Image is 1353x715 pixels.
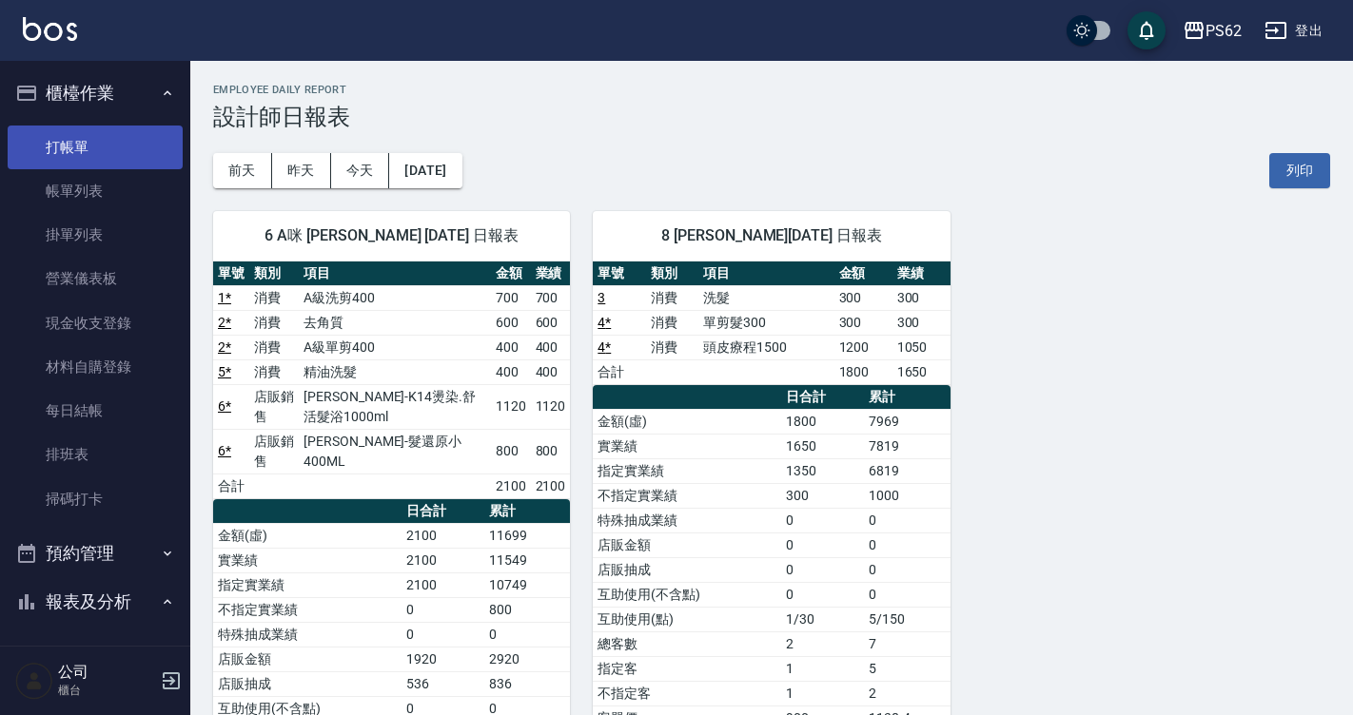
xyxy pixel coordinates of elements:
[593,434,781,458] td: 實業績
[491,261,531,286] th: 金額
[249,310,299,335] td: 消費
[834,261,892,286] th: 金額
[781,409,864,434] td: 1800
[864,385,950,410] th: 累計
[484,523,570,548] td: 11699
[864,532,950,557] td: 0
[781,483,864,508] td: 300
[864,557,950,582] td: 0
[491,473,531,498] td: 2100
[249,359,299,384] td: 消費
[593,508,781,532] td: 特殊抽成業績
[646,335,698,359] td: 消費
[58,682,155,699] p: 櫃台
[213,261,249,286] th: 單號
[531,310,571,335] td: 600
[593,631,781,656] td: 總客數
[8,169,183,213] a: 帳單列表
[491,429,531,473] td: 800
[593,582,781,607] td: 互助使用(不含點)
[213,523,402,548] td: 金額(虛)
[531,473,571,498] td: 2100
[213,153,272,188] button: 前天
[484,622,570,647] td: 0
[8,477,183,521] a: 掃碼打卡
[646,285,698,310] td: 消費
[698,310,834,335] td: 單剪髮300
[593,261,645,286] th: 單號
[15,662,53,700] img: Person
[892,261,951,286] th: 業績
[892,335,951,359] td: 1050
[299,384,491,429] td: [PERSON_NAME]-K14燙染.舒活髮浴1000ml
[864,483,950,508] td: 1000
[1206,19,1242,43] div: PS62
[834,285,892,310] td: 300
[402,622,484,647] td: 0
[213,84,1330,96] h2: Employee Daily Report
[484,647,570,671] td: 2920
[23,17,77,41] img: Logo
[781,458,864,483] td: 1350
[249,335,299,359] td: 消費
[531,261,571,286] th: 業績
[864,434,950,458] td: 7819
[781,656,864,681] td: 1
[213,572,402,597] td: 指定實業績
[249,429,299,473] td: 店販銷售
[531,359,571,384] td: 400
[1257,13,1330,48] button: 登出
[593,359,645,384] td: 合計
[864,409,950,434] td: 7969
[698,285,834,310] td: 洗髮
[58,663,155,682] h5: 公司
[593,607,781,631] td: 互助使用(點)
[8,213,183,257] a: 掛單列表
[299,285,491,310] td: A級洗剪400
[864,607,950,631] td: 5/150
[484,499,570,524] th: 累計
[864,631,950,656] td: 7
[892,310,951,335] td: 300
[531,285,571,310] td: 700
[299,261,491,286] th: 項目
[236,226,547,245] span: 6 A咪 [PERSON_NAME] [DATE] 日報表
[593,532,781,557] td: 店販金額
[249,384,299,429] td: 店販銷售
[8,529,183,578] button: 預約管理
[8,126,183,169] a: 打帳單
[299,359,491,384] td: 精油洗髮
[864,458,950,483] td: 6819
[8,634,183,678] a: 報表目錄
[781,532,864,557] td: 0
[213,597,402,622] td: 不指定實業績
[402,523,484,548] td: 2100
[616,226,927,245] span: 8 [PERSON_NAME][DATE] 日報表
[8,68,183,118] button: 櫃檯作業
[402,499,484,524] th: 日合計
[593,409,781,434] td: 金額(虛)
[646,310,698,335] td: 消費
[213,671,402,696] td: 店販抽成
[892,359,951,384] td: 1650
[1269,153,1330,188] button: 列印
[8,345,183,389] a: 材料自購登錄
[8,433,183,476] a: 排班表
[213,622,402,647] td: 特殊抽成業績
[698,261,834,286] th: 項目
[1127,11,1166,49] button: save
[402,671,484,696] td: 536
[892,285,951,310] td: 300
[781,607,864,631] td: 1/30
[834,359,892,384] td: 1800
[1175,11,1249,50] button: PS62
[484,671,570,696] td: 836
[531,335,571,359] td: 400
[402,572,484,597] td: 2100
[864,681,950,705] td: 2
[491,359,531,384] td: 400
[213,261,570,499] table: a dense table
[299,310,491,335] td: 去角質
[864,582,950,607] td: 0
[593,261,950,385] table: a dense table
